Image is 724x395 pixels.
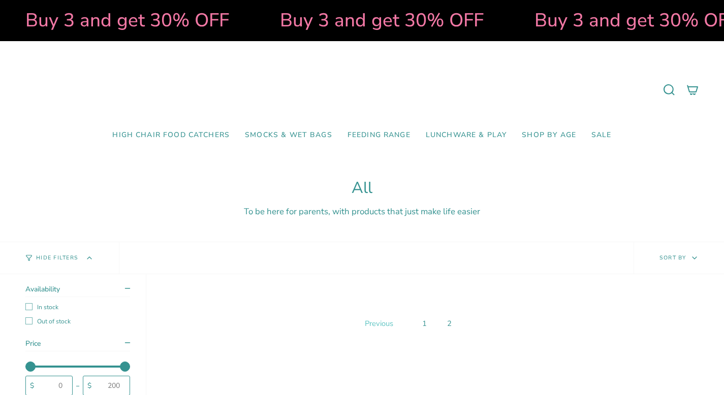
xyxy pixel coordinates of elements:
[426,131,507,140] span: Lunchware & Play
[25,284,60,294] span: Availability
[418,316,431,331] a: 1
[274,56,450,123] a: Mumma’s Little Helpers
[362,316,396,331] a: Previous
[245,131,332,140] span: Smocks & Wet Bags
[418,123,514,147] a: Lunchware & Play
[25,317,130,325] label: Out of stock
[25,339,130,351] summary: Price
[340,123,418,147] a: Feeding Range
[514,123,584,147] a: Shop by Age
[36,255,78,261] span: Hide Filters
[25,8,229,33] strong: Buy 3 and get 30% OFF
[25,284,130,297] summary: Availability
[112,131,230,140] span: High Chair Food Catchers
[443,316,456,331] a: 2
[659,254,686,261] span: Sort by
[25,339,41,348] span: Price
[105,123,237,147] a: High Chair Food Catchers
[87,381,91,390] span: $
[237,123,340,147] a: Smocks & Wet Bags
[522,131,576,140] span: Shop by Age
[25,179,699,197] h1: All
[279,8,483,33] strong: Buy 3 and get 30% OFF
[94,380,130,391] input: 200
[365,318,393,328] span: Previous
[30,381,34,390] span: $
[244,206,480,217] span: To be here for parents, with products that just make life easier
[584,123,619,147] a: SALE
[591,131,612,140] span: SALE
[37,380,72,391] input: 0
[25,303,130,311] label: In stock
[634,242,724,274] button: Sort by
[73,383,83,388] div: -
[348,131,411,140] span: Feeding Range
